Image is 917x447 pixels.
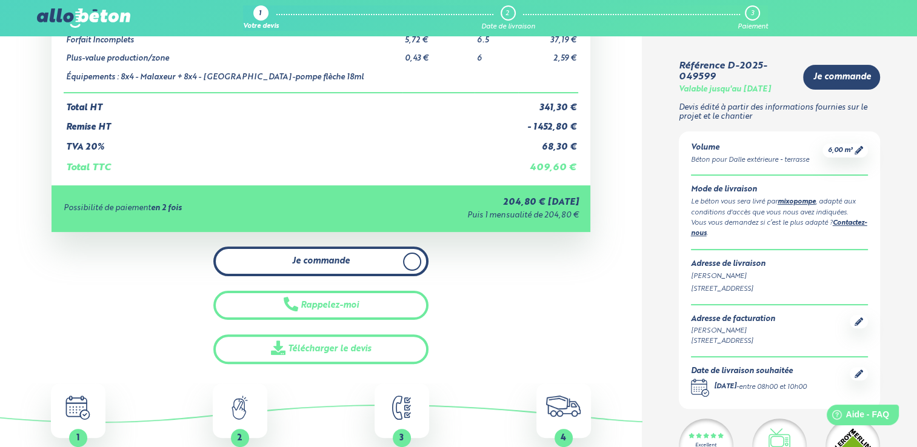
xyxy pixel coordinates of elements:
td: 409,60 € [518,153,579,173]
img: truck.c7a9816ed8b9b1312949.png [546,396,581,417]
div: [PERSON_NAME] [691,326,775,336]
td: - 1 452,80 € [518,113,579,133]
div: Paiement [738,23,768,31]
strong: en 2 fois [151,204,182,212]
button: Rappelez-moi [213,291,429,320]
span: Je commande [292,256,350,267]
a: Je commande [213,247,429,276]
img: allobéton [37,8,130,28]
td: 2,59 € [518,45,579,64]
a: Télécharger le devis [213,334,429,364]
td: TVA 20% [64,133,518,153]
div: Volume [691,144,809,153]
td: Plus-value production/zone [64,45,402,64]
div: Valable jusqu'au [DATE] [679,85,771,94]
a: 3 Paiement [738,5,768,31]
div: Adresse de livraison [691,260,869,269]
div: Le béton vous sera livré par , adapté aux conditions d'accès que vous nous avez indiquées. [691,197,869,218]
span: 4 [561,434,566,442]
td: 6 [475,45,518,64]
div: 1 [259,10,261,18]
div: Puis 1 mensualité de 204,80 € [329,211,578,220]
td: 341,30 € [518,93,579,113]
div: - [714,382,807,392]
div: 2 [505,10,509,18]
a: Je commande [803,65,880,90]
div: Possibilité de paiement [64,204,329,213]
div: [STREET_ADDRESS] [691,336,775,346]
div: entre 08h00 et 10h00 [739,382,807,392]
a: 2 Date de livraison [481,5,535,31]
div: [PERSON_NAME] [691,271,869,282]
td: Remise HT [64,113,518,133]
div: Vous vous demandez si c’est le plus adapté ? . [691,218,869,240]
span: 1 [76,434,79,442]
span: 2 [237,434,242,442]
td: Équipements : 8x4 - Malaxeur + 8x4 - [GEOGRAPHIC_DATA]-pompe flèche 18ml [64,64,402,93]
p: Devis édité à partir des informations fournies sur le projet et le chantier [679,104,881,121]
span: Je commande [813,72,870,82]
a: mixopompe [778,199,816,205]
div: Référence D-2025-049599 [679,61,794,83]
td: 0,43 € [402,45,475,64]
div: [STREET_ADDRESS] [691,284,869,294]
div: 204,80 € [DATE] [329,197,578,208]
div: Mode de livraison [691,185,869,194]
td: 68,30 € [518,133,579,153]
div: Adresse de facturation [691,315,775,324]
span: 3 [399,434,404,442]
div: [DATE] [714,382,736,392]
div: Béton pour Dalle extérieure - terrasse [691,155,809,165]
div: 3 [750,10,753,18]
td: Total HT [64,93,518,113]
iframe: Help widget launcher [809,400,904,434]
td: Total TTC [64,153,518,173]
a: 1 Votre devis [243,5,279,31]
div: Date de livraison souhaitée [691,367,807,376]
div: Votre devis [243,23,279,31]
div: Date de livraison [481,23,535,31]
